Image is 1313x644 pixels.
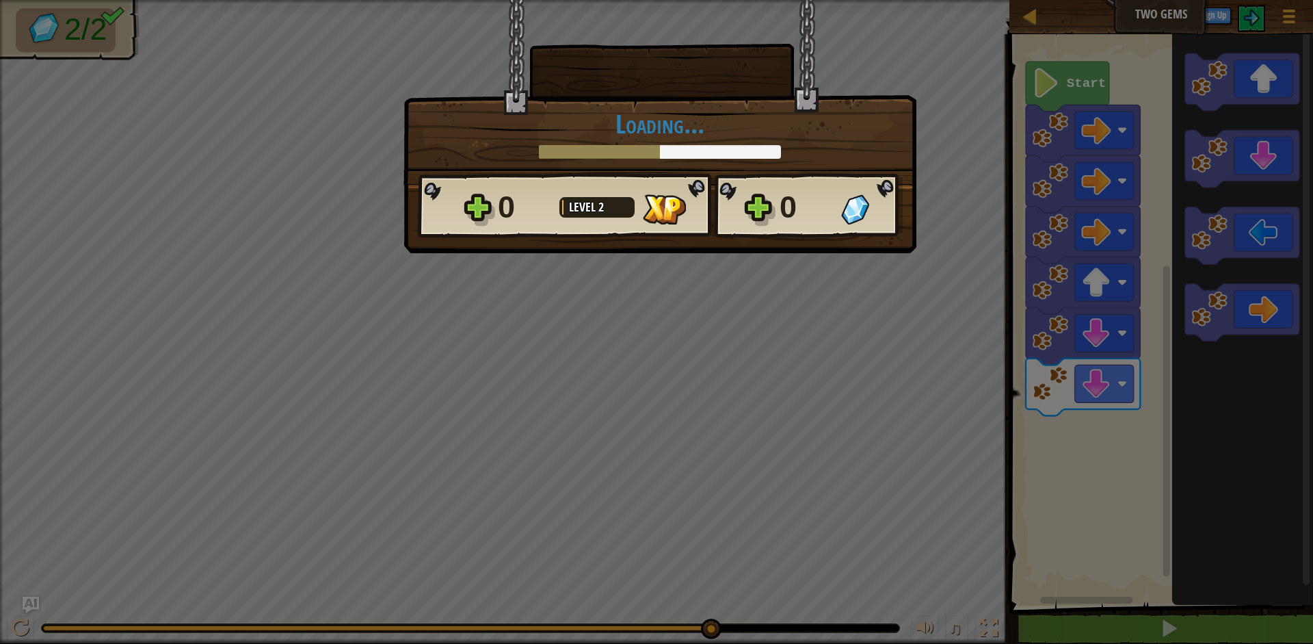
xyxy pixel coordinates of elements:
img: Gems Gained [841,194,869,224]
div: 0 [780,185,833,229]
h1: Loading... [418,110,902,138]
img: XP Gained [643,194,686,224]
div: 0 [498,185,551,229]
span: 2 [598,198,604,216]
span: Level [569,198,598,216]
